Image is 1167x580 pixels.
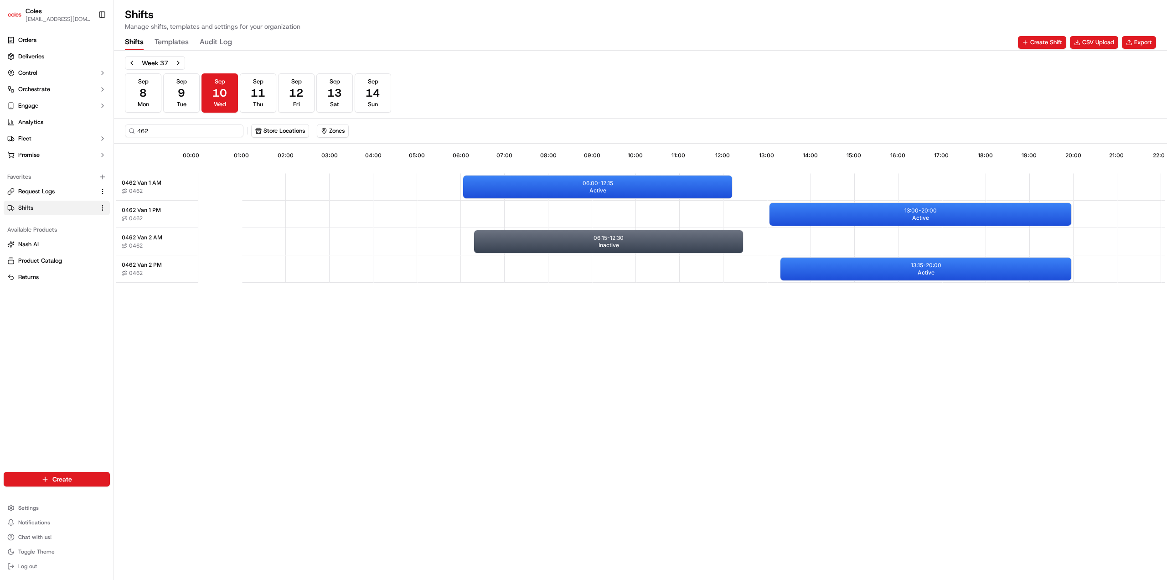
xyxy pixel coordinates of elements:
button: Returns [4,270,110,285]
span: Shifts [18,204,33,212]
span: 07:00 [496,152,512,159]
button: Next week [172,57,185,69]
span: 14:00 [803,152,818,159]
button: Zones [317,124,349,138]
div: We're available if you need us! [31,96,115,104]
span: Sep [138,78,149,86]
span: Sat [330,100,339,109]
p: 13:00 - 20:00 [904,207,937,214]
button: Settings [4,502,110,514]
div: Favorites [4,170,110,184]
span: Promise [18,151,40,159]
button: Shifts [125,35,144,50]
img: Coles [7,7,22,22]
span: Coles [26,6,42,16]
div: Start new chat [31,87,150,96]
span: 0462 Van 1 PM [122,207,161,214]
a: Product Catalog [7,257,106,265]
span: Active [589,187,606,194]
a: Orders [4,33,110,47]
span: Log out [18,563,37,570]
a: Powered byPylon [64,154,110,161]
span: 12:00 [715,152,730,159]
span: Pylon [91,155,110,161]
span: Settings [18,504,39,512]
span: Active [918,269,935,276]
span: 09:00 [584,152,600,159]
button: Export [1122,36,1156,49]
img: Nash [9,9,27,27]
p: 13:15 - 20:00 [911,262,941,269]
button: Start new chat [155,90,166,101]
button: Chat with us! [4,531,110,544]
span: 02:00 [278,152,294,159]
button: Log out [4,560,110,573]
a: CSV Upload [1070,36,1118,49]
span: Toggle Theme [18,548,55,555]
button: Sep10Wed [201,73,238,113]
span: 05:00 [409,152,425,159]
span: Engage [18,102,38,110]
span: Product Catalog [18,257,62,265]
button: 0462 [122,269,143,277]
button: Engage [4,98,110,113]
button: Orchestrate [4,82,110,97]
span: Sep [176,78,187,86]
span: 21:00 [1109,152,1124,159]
button: [EMAIL_ADDRESS][DOMAIN_NAME] [26,16,91,23]
button: Audit Log [200,35,232,50]
a: Nash AI [7,240,106,249]
span: Sun [368,100,378,109]
span: 06:00 [453,152,469,159]
span: Thu [253,100,263,109]
span: Active [912,214,929,222]
span: 10 [212,86,227,100]
span: Sep [368,78,378,86]
span: 19:00 [1022,152,1037,159]
button: Nash AI [4,237,110,252]
button: Fleet [4,131,110,146]
button: Store Locations [251,124,309,138]
div: 📗 [9,133,16,140]
span: Control [18,69,37,77]
div: Available Products [4,223,110,237]
span: 16:00 [890,152,905,159]
span: 15:00 [847,152,861,159]
a: Deliveries [4,49,110,64]
span: 0462 Van 2 PM [122,261,162,269]
span: Returns [18,273,39,281]
a: Request Logs [7,187,95,196]
span: 00:00 [183,152,199,159]
span: Request Logs [18,187,55,196]
p: Manage shifts, templates and settings for your organization [125,22,300,31]
a: Shifts [7,204,95,212]
span: 0462 [129,215,143,222]
span: 04:00 [365,152,382,159]
button: Product Catalog [4,254,110,268]
button: Sep13Sat [316,73,353,113]
span: Analytics [18,118,43,126]
button: Store Locations [252,124,309,137]
span: Sep [253,78,263,86]
div: 💻 [77,133,84,140]
button: Promise [4,148,110,162]
span: API Documentation [86,132,146,141]
h1: Shifts [125,7,300,22]
a: Returns [7,273,106,281]
button: Shifts [4,201,110,215]
a: 💻API Documentation [73,129,150,145]
span: 08:00 [540,152,557,159]
span: Orders [18,36,36,44]
span: 03:00 [321,152,338,159]
span: 17:00 [934,152,949,159]
span: Notifications [18,519,50,526]
button: Zones [317,124,348,137]
span: 9 [178,86,185,100]
button: Control [4,66,110,80]
button: Templates [155,35,189,50]
button: ColesColes[EMAIL_ADDRESS][DOMAIN_NAME] [4,4,94,26]
a: 📗Knowledge Base [5,129,73,145]
span: Mon [138,100,149,109]
span: 0462 [129,269,143,277]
